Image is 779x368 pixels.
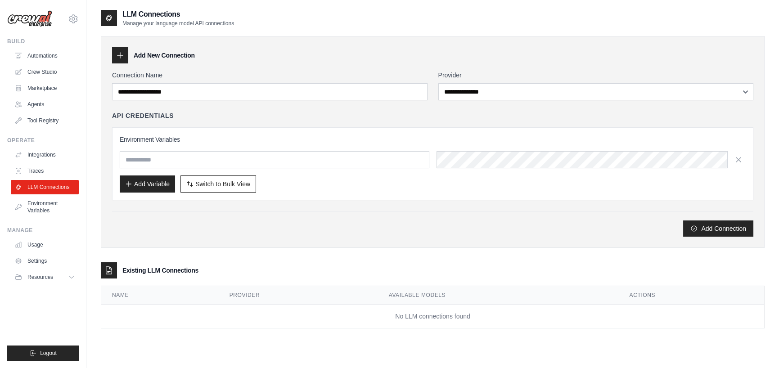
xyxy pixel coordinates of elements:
a: Usage [11,238,79,252]
td: No LLM connections found [101,305,764,328]
h3: Environment Variables [120,135,746,144]
a: Tool Registry [11,113,79,128]
span: Switch to Bulk View [195,180,250,188]
p: Manage your language model API connections [122,20,234,27]
button: Add Connection [683,220,753,237]
h3: Existing LLM Connections [122,266,198,275]
div: Build [7,38,79,45]
a: Automations [11,49,79,63]
button: Switch to Bulk View [180,175,256,193]
a: LLM Connections [11,180,79,194]
h2: LLM Connections [122,9,234,20]
a: Agents [11,97,79,112]
a: Crew Studio [11,65,79,79]
span: Logout [40,350,57,357]
a: Traces [11,164,79,178]
label: Connection Name [112,71,428,80]
button: Resources [11,270,79,284]
a: Integrations [11,148,79,162]
h4: API Credentials [112,111,174,120]
a: Environment Variables [11,196,79,218]
a: Marketplace [11,81,79,95]
span: Resources [27,274,53,281]
button: Logout [7,346,79,361]
button: Add Variable [120,175,175,193]
th: Name [101,286,219,305]
div: Operate [7,137,79,144]
th: Available Models [378,286,619,305]
label: Provider [438,71,754,80]
a: Settings [11,254,79,268]
th: Provider [219,286,378,305]
h3: Add New Connection [134,51,195,60]
th: Actions [619,286,764,305]
div: Manage [7,227,79,234]
img: Logo [7,10,52,27]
